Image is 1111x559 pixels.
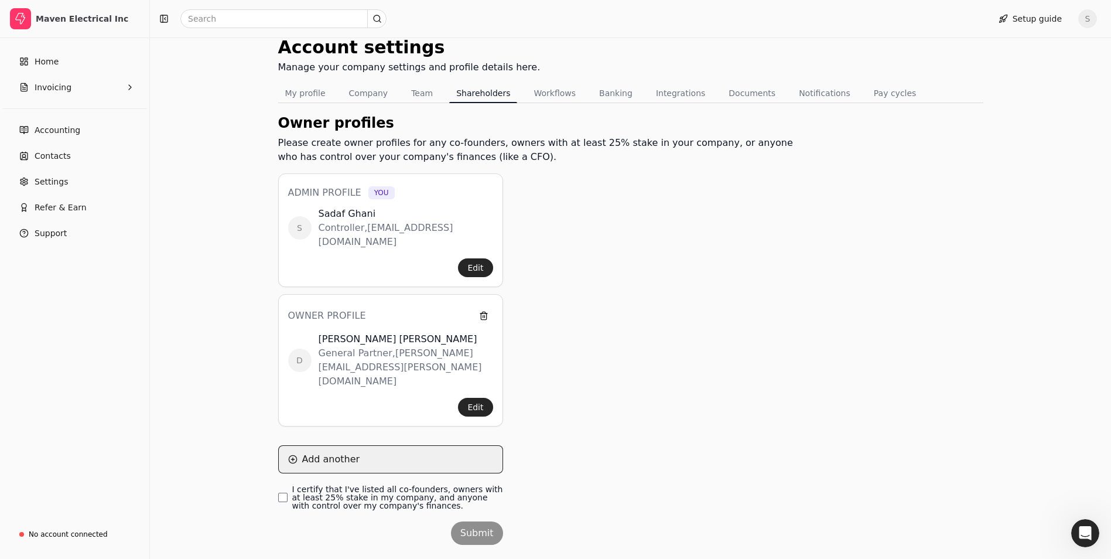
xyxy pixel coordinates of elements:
[404,84,440,103] button: Team
[288,186,395,200] h3: Admin profile
[29,529,108,540] div: No account connected
[722,84,782,103] button: Documents
[319,221,493,249] div: Controller , [EMAIL_ADDRESS][DOMAIN_NAME]
[35,124,80,137] span: Accounting
[989,9,1071,28] button: Setup guide
[278,60,541,74] div: Manage your company settings and profile details here.
[278,445,503,473] button: Add another
[458,258,493,277] button: Edit
[592,84,640,103] button: Banking
[180,9,387,28] input: Search
[527,84,583,103] button: Workflows
[649,84,712,103] button: Integrations
[35,56,59,68] span: Home
[319,207,493,221] div: Sadaf Ghani
[374,188,389,198] span: You
[5,196,145,219] button: Refer & Earn
[278,136,803,164] div: Please create owner profiles for any co-founders, owners with at least 25% stake in your company,...
[867,84,924,103] button: Pay cycles
[288,349,312,372] span: D
[1071,519,1099,547] iframe: Intercom live chat
[449,84,517,103] button: Shareholders
[792,84,857,103] button: Notifications
[5,118,145,142] a: Accounting
[35,81,71,94] span: Invoicing
[5,76,145,99] button: Invoicing
[278,34,541,60] div: Account settings
[35,176,68,188] span: Settings
[458,398,493,417] button: Edit
[319,346,493,388] div: General Partner , [PERSON_NAME][EMAIL_ADDRESS][PERSON_NAME][DOMAIN_NAME]
[5,221,145,245] button: Support
[5,144,145,168] a: Contacts
[35,150,71,162] span: Contacts
[1078,9,1097,28] button: S
[278,84,333,103] button: My profile
[5,524,145,545] a: No account connected
[342,84,395,103] button: Company
[5,50,145,73] a: Home
[35,202,87,214] span: Refer & Earn
[292,485,503,510] label: I certify that I've listed all co-founders, owners with at least 25% stake in my company, and any...
[278,84,983,103] nav: Tabs
[288,216,312,240] span: S
[5,170,145,193] a: Settings
[278,113,803,134] div: Owner profiles
[36,13,139,25] div: Maven Electrical Inc
[319,332,493,346] div: [PERSON_NAME] [PERSON_NAME]
[288,306,366,325] h3: Owner profile
[35,227,67,240] span: Support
